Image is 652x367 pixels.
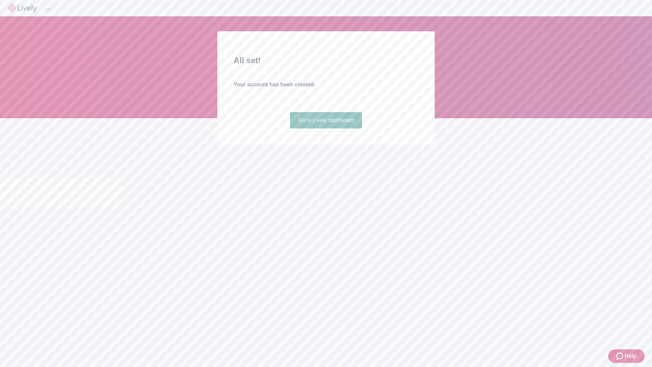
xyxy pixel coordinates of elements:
[290,112,362,128] a: Go to Lively dashboard
[616,352,624,360] svg: Zendesk support icon
[45,8,50,11] button: Log out
[234,54,418,67] h2: All set!
[624,352,636,360] span: Help
[8,4,37,12] img: Lively
[234,81,418,89] h4: Your account has been created.
[608,349,645,363] button: Zendesk support iconHelp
